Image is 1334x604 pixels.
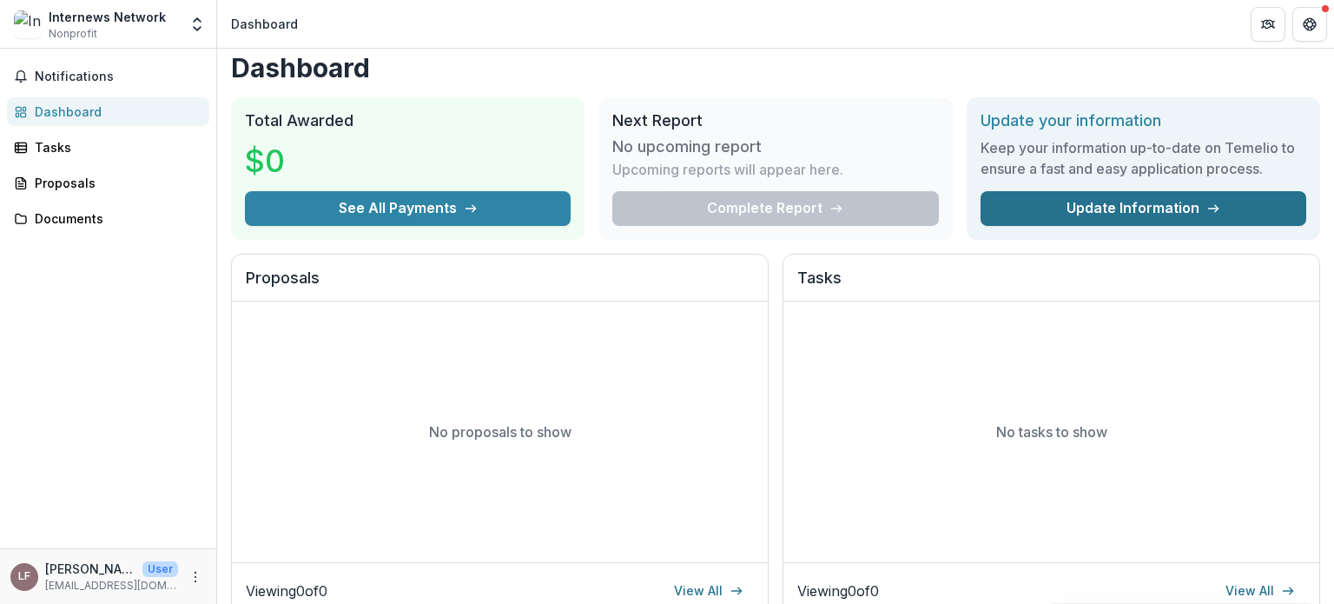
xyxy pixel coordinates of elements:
[35,174,195,192] div: Proposals
[18,571,30,582] div: Lena Fultz
[7,169,209,197] a: Proposals
[185,7,209,42] button: Open entity switcher
[245,191,571,226] button: See All Payments
[231,15,298,33] div: Dashboard
[996,421,1107,442] p: No tasks to show
[35,103,195,121] div: Dashboard
[245,111,571,130] h2: Total Awarded
[185,567,206,587] button: More
[49,26,97,42] span: Nonprofit
[981,137,1306,179] h3: Keep your information up-to-date on Temelio to ensure a fast and easy application process.
[14,10,42,38] img: Internews Network
[797,581,879,601] p: Viewing 0 of 0
[45,560,135,578] p: [PERSON_NAME]
[981,111,1306,130] h2: Update your information
[7,133,209,162] a: Tasks
[1251,7,1285,42] button: Partners
[35,209,195,228] div: Documents
[35,70,202,84] span: Notifications
[612,137,762,156] h3: No upcoming report
[45,578,178,594] p: [EMAIL_ADDRESS][DOMAIN_NAME]
[246,269,754,302] h2: Proposals
[797,269,1305,302] h2: Tasks
[981,191,1306,226] a: Update Information
[429,421,571,442] p: No proposals to show
[1292,7,1327,42] button: Get Help
[7,97,209,126] a: Dashboard
[49,8,166,26] div: Internews Network
[245,137,375,184] h3: $0
[35,138,195,156] div: Tasks
[7,63,209,90] button: Notifications
[7,204,209,233] a: Documents
[612,159,843,180] p: Upcoming reports will appear here.
[142,561,178,577] p: User
[246,581,327,601] p: Viewing 0 of 0
[224,11,305,37] nav: breadcrumb
[231,52,1320,83] h1: Dashboard
[612,111,938,130] h2: Next Report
